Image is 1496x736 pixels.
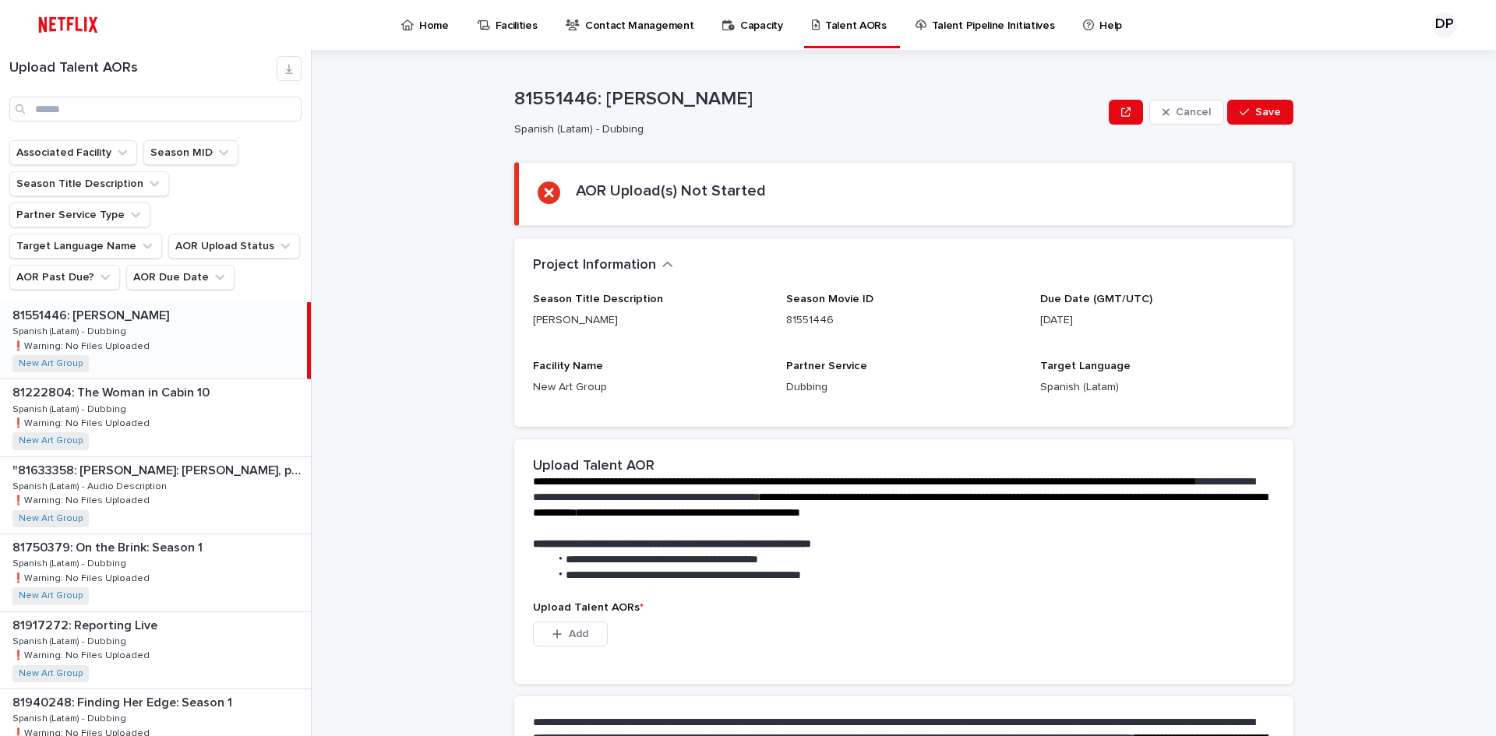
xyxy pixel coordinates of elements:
a: New Art Group [19,668,83,679]
span: Partner Service [786,361,867,372]
button: Add [533,622,608,646]
button: Season Title Description [9,171,169,196]
button: Season MID [143,140,238,165]
p: ❗️Warning: No Files Uploaded [12,338,153,352]
p: Spanish (Latam) - Dubbing [12,555,129,569]
span: Season Movie ID [786,294,873,305]
button: Cancel [1149,100,1224,125]
p: Spanish (Latam) - Dubbing [12,323,129,337]
p: Dubbing [786,379,1021,396]
p: [PERSON_NAME] [533,312,767,329]
p: 81551446 [786,312,1021,329]
a: New Art Group [19,590,83,601]
a: New Art Group [19,513,83,524]
p: Spanish (Latam) - Dubbing [12,633,129,647]
p: [DATE] [1040,312,1275,329]
p: New Art Group [533,379,767,396]
h2: Project Information [533,257,656,274]
p: ❗️Warning: No Files Uploaded [12,415,153,429]
button: AOR Upload Status [168,234,300,259]
span: Upload Talent AORs [533,602,644,613]
button: Target Language Name [9,234,162,259]
span: Add [569,629,588,639]
p: 81551446: [PERSON_NAME] [514,88,1103,111]
p: 81750379: On the Brink: Season 1 [12,537,206,555]
a: New Art Group [19,358,83,369]
p: ❗️Warning: No Files Uploaded [12,647,153,661]
a: New Art Group [19,435,83,446]
h2: Upload Talent AOR [533,458,654,475]
p: Spanish (Latam) [1040,379,1275,396]
p: "81633358: Juan Gabriel: Debo, puedo y quiero: Limited Series" [12,460,308,478]
button: Project Information [533,257,673,274]
button: Partner Service Type [9,202,150,227]
h1: Upload Talent AORs [9,60,277,77]
span: Target Language [1040,361,1131,372]
p: 81940248: Finding Her Edge: Season 1 [12,692,235,710]
p: Spanish (Latam) - Dubbing [514,123,1096,136]
h2: AOR Upload(s) Not Started [576,181,766,200]
p: Spanish (Latam) - Audio Description [12,478,170,492]
p: 81917272: Reporting Live [12,615,161,633]
p: ❗️Warning: No Files Uploaded [12,570,153,584]
button: AOR Past Due? [9,265,120,290]
p: 81222804: The Woman in Cabin 10 [12,382,213,400]
p: ❗️Warning: No Files Uploaded [12,492,153,506]
span: Facility Name [533,361,603,372]
span: Season Title Description [533,294,663,305]
span: Due Date (GMT/UTC) [1040,294,1152,305]
input: Search [9,97,302,121]
img: ifQbXi3ZQGMSEF7WDB7W [31,9,105,40]
p: Spanish (Latam) - Dubbing [12,401,129,415]
div: DP [1432,12,1457,37]
button: Associated Facility [9,140,137,165]
span: Cancel [1176,107,1211,118]
span: Save [1255,107,1281,118]
button: AOR Due Date [126,265,235,290]
p: 81551446: [PERSON_NAME] [12,305,172,323]
p: Spanish (Latam) - Dubbing [12,710,129,724]
button: Save [1227,100,1293,125]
